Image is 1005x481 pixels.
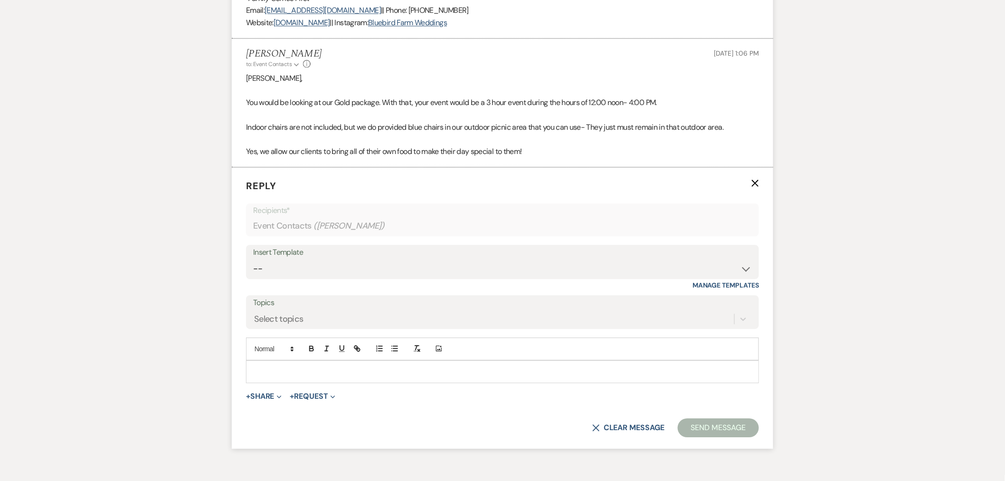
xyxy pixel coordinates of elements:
span: [DATE] 1:06 PM [714,49,759,58]
p: Indoor chairs are not included, but we do provided blue chairs in our outdoor picnic area that yo... [246,121,759,134]
span: ( [PERSON_NAME] ) [313,220,385,232]
div: Event Contacts [253,217,752,235]
button: Clear message [592,424,664,432]
button: Request [290,393,335,400]
a: Bluebird Farm Weddings [368,18,447,28]
p: Recipients* [253,204,752,217]
a: [DOMAIN_NAME] [274,18,330,28]
span: to: Event Contacts [246,60,292,68]
p: Yes, we allow our clients to bring all of their own food to make their day special to them! [246,145,759,158]
button: Share [246,393,282,400]
p: Email: || Phone: [PHONE_NUMBER] [246,4,759,17]
h5: [PERSON_NAME] [246,48,322,60]
div: Insert Template [253,246,752,260]
p: You would be looking at our Gold package. With that, your event would be a 3 hour event during th... [246,96,759,109]
span: + [246,393,250,400]
button: to: Event Contacts [246,60,301,68]
p: [PERSON_NAME], [246,72,759,85]
a: [EMAIL_ADDRESS][DOMAIN_NAME] [265,5,381,15]
button: Send Message [678,418,759,437]
p: Website: || Instagram: [246,17,759,29]
span: + [290,393,294,400]
div: Select topics [254,312,303,325]
span: Reply [246,180,276,192]
label: Topics [253,296,752,310]
a: Manage Templates [692,281,759,289]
